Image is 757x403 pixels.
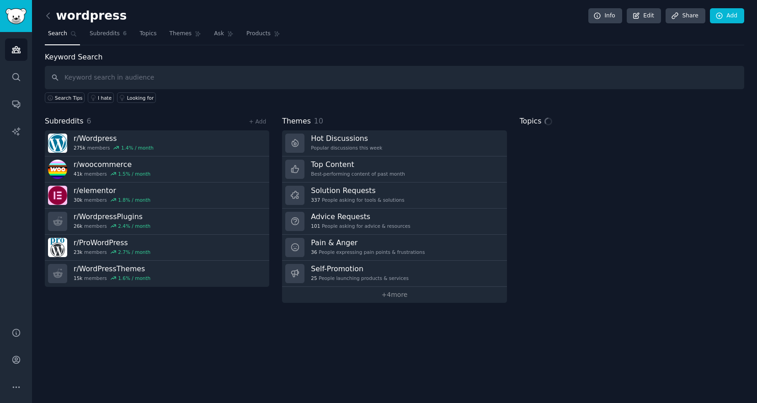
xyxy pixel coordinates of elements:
[282,116,311,127] span: Themes
[118,249,150,255] div: 2.7 % / month
[282,130,506,156] a: Hot DiscussionsPopular discussions this week
[121,145,154,151] div: 1.4 % / month
[45,209,269,235] a: r/WordpressPlugins26kmembers2.4% / month
[74,171,82,177] span: 41k
[48,186,67,205] img: elementor
[282,261,506,287] a: Self-Promotion25People launching products & services
[74,249,82,255] span: 23k
[246,30,271,38] span: Products
[74,145,85,151] span: 275k
[282,183,506,209] a: Solution Requests337People asking for tools & solutions
[170,30,192,38] span: Themes
[311,197,404,203] div: People asking for tools & solutions
[74,223,150,229] div: members
[282,209,506,235] a: Advice Requests101People asking for advice & resources
[74,171,150,177] div: members
[282,156,506,183] a: Top ContentBest-performing content of past month
[5,8,27,24] img: GummySearch logo
[311,275,409,281] div: People launching products & services
[74,186,150,195] h3: r/ elementor
[127,95,154,101] div: Looking for
[311,160,405,169] h3: Top Content
[520,116,542,127] span: Topics
[45,27,80,45] a: Search
[118,223,150,229] div: 2.4 % / month
[123,30,127,38] span: 6
[48,30,67,38] span: Search
[45,156,269,183] a: r/woocommerce41kmembers1.5% / month
[118,171,150,177] div: 1.5 % / month
[311,249,425,255] div: People expressing pain points & frustrations
[48,134,67,153] img: Wordpress
[45,92,85,103] button: Search Tips
[88,92,114,103] a: I hate
[74,249,150,255] div: members
[45,66,744,89] input: Keyword search in audience
[282,287,506,303] a: +4more
[311,223,410,229] div: People asking for advice & resources
[74,197,150,203] div: members
[74,197,82,203] span: 30k
[98,95,112,101] div: I hate
[311,275,317,281] span: 25
[86,27,130,45] a: Subreddits6
[214,30,224,38] span: Ask
[311,238,425,247] h3: Pain & Anger
[74,275,150,281] div: members
[710,8,744,24] a: Add
[311,134,382,143] h3: Hot Discussions
[118,275,150,281] div: 1.6 % / month
[90,30,120,38] span: Subreddits
[311,223,320,229] span: 101
[74,160,150,169] h3: r/ woocommerce
[311,145,382,151] div: Popular discussions this week
[45,130,269,156] a: r/Wordpress275kmembers1.4% / month
[166,27,205,45] a: Themes
[74,223,82,229] span: 26k
[311,212,410,221] h3: Advice Requests
[282,235,506,261] a: Pain & Anger36People expressing pain points & frustrations
[117,92,156,103] a: Looking for
[45,53,102,61] label: Keyword Search
[118,197,150,203] div: 1.8 % / month
[666,8,705,24] a: Share
[55,95,83,101] span: Search Tips
[74,145,154,151] div: members
[48,238,67,257] img: ProWordPress
[311,264,409,274] h3: Self-Promotion
[627,8,661,24] a: Edit
[45,183,269,209] a: r/elementor30kmembers1.8% / month
[74,275,82,281] span: 15k
[45,261,269,287] a: r/WordPressThemes15kmembers1.6% / month
[311,171,405,177] div: Best-performing content of past month
[311,186,404,195] h3: Solution Requests
[249,118,266,125] a: + Add
[136,27,160,45] a: Topics
[243,27,283,45] a: Products
[45,9,127,23] h2: wordpress
[311,197,320,203] span: 337
[48,160,67,179] img: woocommerce
[45,235,269,261] a: r/ProWordPress23kmembers2.7% / month
[314,117,323,125] span: 10
[211,27,237,45] a: Ask
[87,117,91,125] span: 6
[74,134,154,143] h3: r/ Wordpress
[45,116,84,127] span: Subreddits
[74,238,150,247] h3: r/ ProWordPress
[139,30,156,38] span: Topics
[74,264,150,274] h3: r/ WordPressThemes
[311,249,317,255] span: 36
[588,8,622,24] a: Info
[74,212,150,221] h3: r/ WordpressPlugins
